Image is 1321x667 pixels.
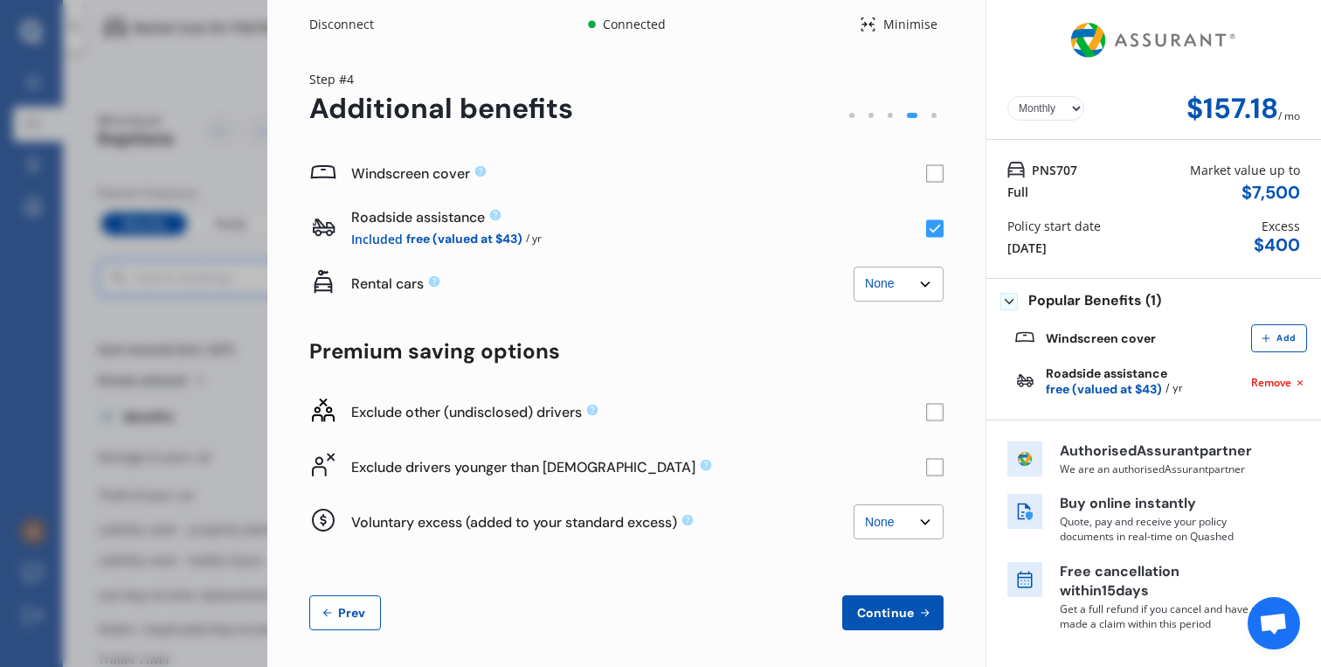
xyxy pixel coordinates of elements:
div: $157.18 [1186,93,1278,125]
div: Windscreen cover [351,164,926,183]
span: PNS707 [1032,161,1077,179]
img: buy online icon [1007,494,1042,529]
div: Open chat [1248,597,1300,650]
div: / mo [1278,93,1300,125]
div: Exclude drivers younger than [DEMOGRAPHIC_DATA] [351,458,926,476]
div: Additional benefits [309,93,573,125]
p: Get a full refund if you cancel and have not made a claim within this period [1060,601,1269,631]
div: $ 7,500 [1241,183,1300,203]
p: Quote, pay and receive your policy documents in real-time on Quashed [1060,514,1269,544]
span: Included [351,229,403,249]
div: Policy start date [1007,217,1101,235]
div: Excess [1262,217,1300,235]
div: Disconnect [309,16,393,33]
div: Voluntary excess (added to your standard excess) [351,513,854,532]
p: Buy online instantly [1060,494,1269,514]
p: Free cancellation within 15 days [1060,562,1269,602]
div: Roadside assistance [351,208,926,226]
span: Remove [1251,375,1291,391]
div: Premium saving options [309,339,944,364]
div: $ 400 [1254,235,1300,255]
div: Step # 4 [309,70,573,88]
span: Prev [335,606,370,620]
span: free (valued at $43) [1046,380,1162,399]
span: Continue [854,606,917,620]
span: Popular Benefits (1) [1028,293,1161,310]
div: Market value up to [1190,161,1300,179]
img: insurer icon [1007,441,1042,476]
div: Minimise [876,16,944,33]
div: [DATE] [1007,239,1047,257]
div: Exclude other (undisclosed) drivers [351,403,926,421]
div: Roadside assistance [1046,366,1182,399]
div: Windscreen cover [1046,331,1156,345]
div: Connected [599,16,668,33]
span: / yr [1165,380,1182,399]
img: Assurant.png [1066,7,1241,73]
span: / yr [526,229,542,249]
p: Authorised Assurant partner [1060,441,1269,462]
span: Add [1273,333,1299,344]
button: Continue [842,595,944,630]
div: Rental cars [351,274,854,293]
img: free cancel icon [1007,562,1042,597]
p: We are an authorised Assurant partner [1060,462,1269,476]
div: Full [1007,183,1028,201]
button: Prev [309,595,381,630]
span: free (valued at $43) [406,229,522,249]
